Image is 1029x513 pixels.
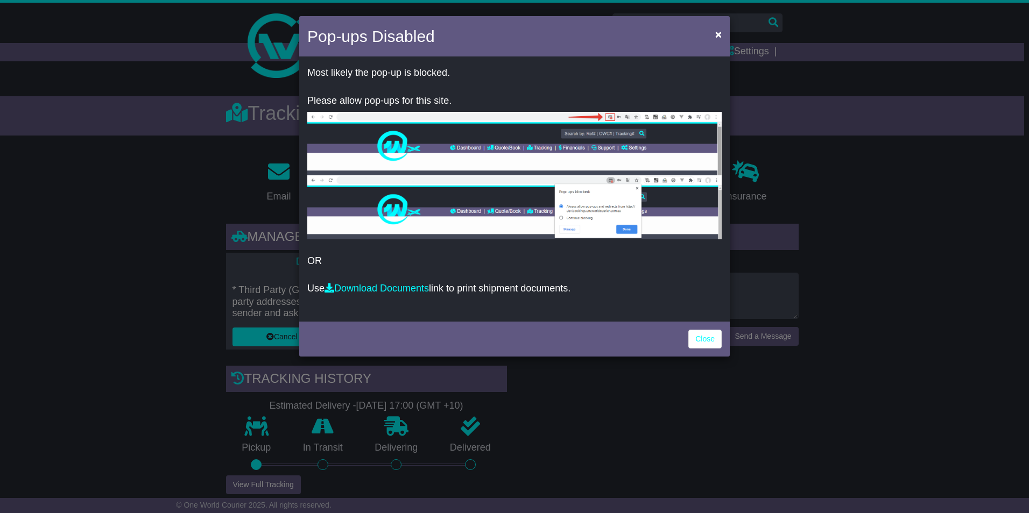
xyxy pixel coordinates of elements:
[299,59,730,319] div: OR
[307,67,722,79] p: Most likely the pop-up is blocked.
[307,95,722,107] p: Please allow pop-ups for this site.
[307,112,722,175] img: allow-popup-1.png
[688,330,722,348] a: Close
[710,23,727,45] button: Close
[307,283,722,295] p: Use link to print shipment documents.
[715,28,722,40] span: ×
[325,283,429,294] a: Download Documents
[307,24,435,48] h4: Pop-ups Disabled
[307,175,722,239] img: allow-popup-2.png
